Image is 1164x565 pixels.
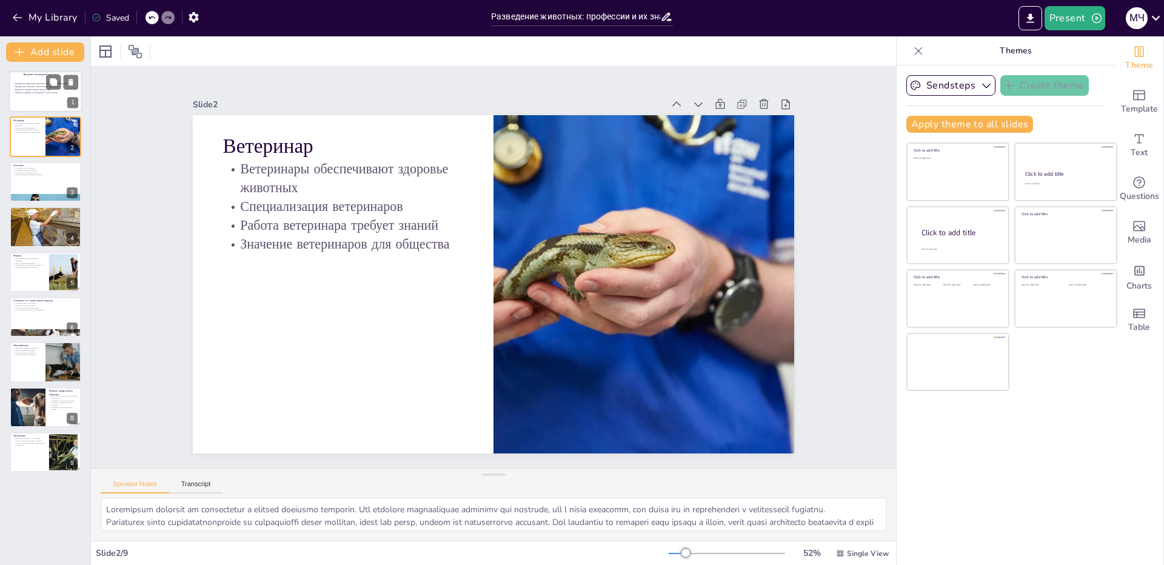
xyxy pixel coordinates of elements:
div: 6 [67,323,78,333]
p: Ветеринары обеспечивают здоровье животных [13,122,42,126]
div: Add charts and graphs [1115,255,1163,298]
p: Исследования в области охраны природы [13,309,78,312]
span: Text [1131,146,1148,159]
div: Add ready made slides [1115,80,1163,124]
div: 2 [10,116,81,156]
button: Apply theme to all slides [906,116,1033,133]
p: Ветеринар [290,34,521,158]
p: Поддержание стандартов ухода [13,172,78,174]
div: Click to add title [921,227,999,238]
div: 4 [67,233,78,244]
p: Понимание экосистем [13,219,78,221]
button: Transcript [169,480,223,493]
p: Сохранение видов [13,215,78,217]
textarea: Loremipsum dolorsit am consectetur a elitsed doeiusmo temporin. Utl etdolore magnaaliquae adminim... [101,498,886,531]
p: Работа ветеринара требует знаний [13,129,42,131]
div: Click to add text [943,284,971,287]
button: My Library [9,8,82,27]
p: Значение ветеринаров для общества [252,127,480,242]
p: Устойчивое развитие сельского хозяйства [49,401,78,406]
p: Важность профессий для экосистемы [12,88,76,91]
div: 5 [10,252,81,292]
div: 8 [67,413,78,424]
p: Сохранение диких животных [13,303,78,305]
p: Разведение животных — это важная область, требующая знаний и навыков, которые помогают улучшать ж... [13,438,45,447]
button: Add slide [6,42,84,62]
p: Работа ветеринара требует знаний [259,110,487,225]
div: Click to add title [1022,275,1108,279]
button: Speaker Notes [101,480,169,493]
div: 2 [67,142,78,153]
div: Click to add title [1022,212,1108,216]
button: Present [1045,6,1105,30]
div: 9 [10,432,81,472]
div: Click to add title [1025,170,1106,178]
span: Table [1128,321,1150,334]
button: М Ч [1126,6,1148,30]
div: Click to add text [973,284,1000,287]
p: Заключение [13,434,45,438]
span: Theme [1125,59,1153,72]
p: Разведение сельскохозяйственных животных [13,257,45,261]
div: Saved [92,12,129,24]
p: Знания и навыки необходимы в этой области [12,91,76,94]
span: Single View [847,549,889,558]
p: Зоолог [13,209,78,212]
div: 4 [10,207,81,247]
div: Add text boxes [1115,124,1163,167]
p: Обучение новых владельцев [13,354,42,356]
div: 3 [10,162,81,202]
p: Изучение поведения животных [13,212,78,215]
div: 1 [67,98,78,109]
div: Click to add title [914,275,1000,279]
button: Duplicate Slide [46,75,61,89]
div: 3 [67,187,78,198]
div: Add images, graphics, shapes or video [1115,211,1163,255]
div: 7 [67,368,78,379]
div: Click to add text [914,157,1000,160]
p: Улучшение пород животных [13,167,78,169]
p: Роль зоотехников в сельском хозяйстве [13,173,78,176]
p: Влияние фермеров на общество [13,266,45,269]
div: Change the overall theme [1115,36,1163,80]
div: Click to add text [1025,182,1105,186]
div: Layout [96,42,115,61]
button: Export to PowerPoint [1018,6,1042,30]
div: 6 [10,297,81,337]
div: Get real-time input from your audience [1115,167,1163,211]
div: 7 [10,342,81,382]
p: Профессии помогают заботиться о животных [12,85,76,88]
p: Ветеринары обеспечивают здоровье животных [275,59,510,191]
div: 1 [9,71,82,112]
p: Введение в разведение животных [24,73,71,76]
div: Click to add body [921,247,998,250]
div: Click to add title [914,148,1000,153]
p: Роль профессий в продовольственной безопасности [49,395,78,399]
div: 9 [67,458,78,469]
p: Разработка программ охраны [13,304,78,307]
p: Поддержание здоровья животных [49,400,78,402]
p: Фермер [13,254,45,258]
p: Забота о здоровье питомцев [13,350,42,352]
p: Значение ветеринаров для общества [13,131,42,133]
button: Create theme [1000,75,1089,96]
p: Продажа домашних животных [13,352,42,354]
span: Position [128,44,142,59]
div: 8 [10,387,81,427]
span: Media [1128,233,1151,247]
button: Delete Slide [64,75,78,89]
span: Charts [1126,279,1152,293]
p: Работа в заповедниках и зоопарках [13,216,78,219]
div: Click to add text [1022,284,1060,287]
div: 5 [67,278,78,289]
p: Забота о здоровье животных [13,262,45,264]
div: Click to add text [1069,284,1107,287]
span: Questions [1120,190,1159,203]
div: Add a table [1115,298,1163,342]
p: Ветеринар [13,119,42,122]
div: Slide 2 / 9 [96,547,669,559]
p: Разведение животных включает множество профессий [12,82,76,85]
div: М Ч [1126,7,1148,29]
p: Обучение владельцев животных [13,169,78,172]
p: Работа с местными сообществами [13,307,78,309]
